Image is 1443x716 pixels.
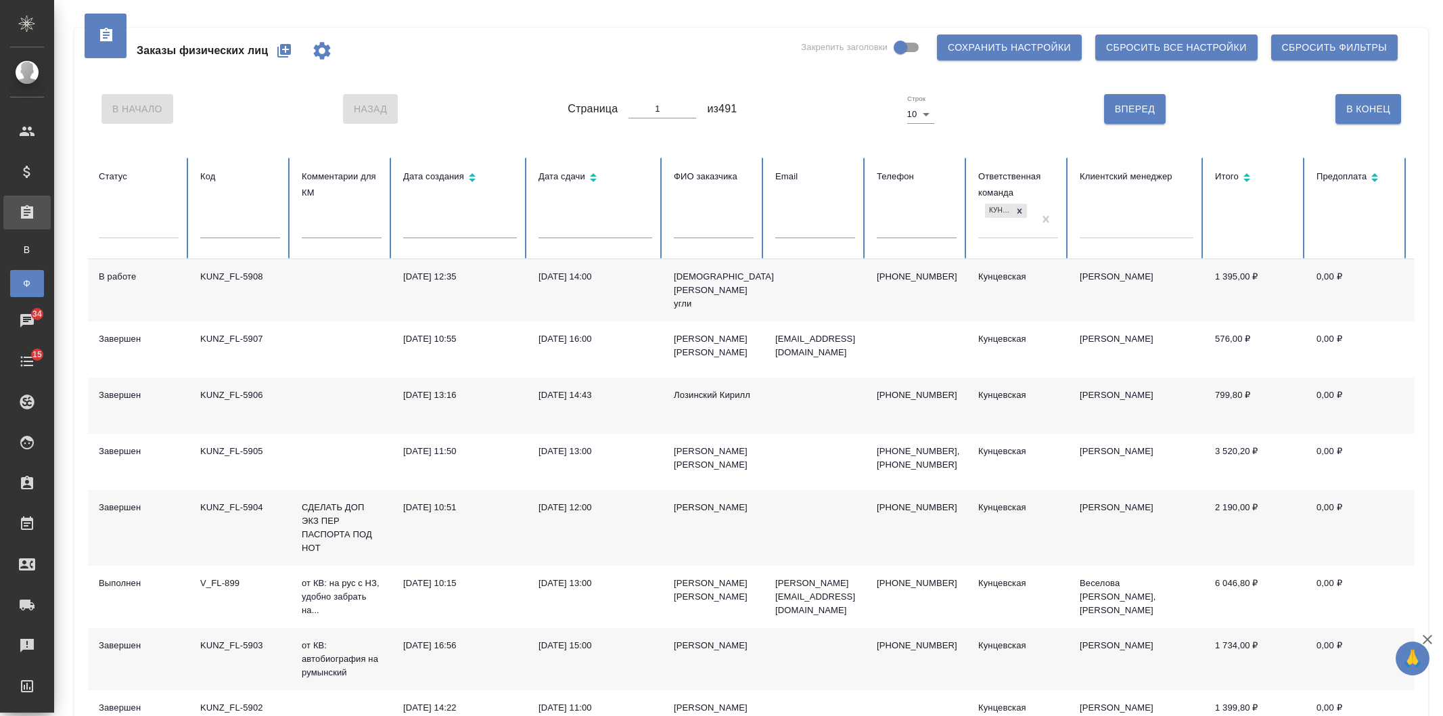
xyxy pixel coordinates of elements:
td: 576,00 ₽ [1204,321,1306,378]
div: [DATE] 16:56 [403,639,517,652]
div: Кунцевская [985,204,1012,218]
span: Закрепить заголовки [801,41,888,54]
span: Ф [17,277,37,290]
td: 799,80 ₽ [1204,378,1306,434]
div: Выполнен [99,577,179,590]
td: 1 395,00 ₽ [1204,259,1306,321]
p: [PHONE_NUMBER], [PHONE_NUMBER] [877,445,957,472]
td: 0,00 ₽ [1306,378,1407,434]
p: [PHONE_NUMBER] [877,270,957,284]
div: Статус [99,169,179,185]
p: СДЕЛАТЬ ДОП ЭКЗ ПЕР ПАСПОРТА ПОД НОТ [302,501,382,555]
div: Кунцевская [978,388,1058,402]
div: В работе [99,270,179,284]
div: Завершен [99,701,179,715]
div: [PERSON_NAME] [PERSON_NAME] [674,445,754,472]
span: Сбросить все настройки [1106,39,1247,56]
p: [PHONE_NUMBER] [877,639,957,652]
td: 0,00 ₽ [1306,566,1407,628]
button: Сохранить настройки [937,35,1082,60]
div: 10 [907,105,934,124]
div: KUNZ_FL-5904 [200,501,280,514]
div: [PERSON_NAME] [PERSON_NAME] [674,332,754,359]
div: [PERSON_NAME] [674,501,754,514]
td: 6 046,80 ₽ [1204,566,1306,628]
span: 34 [24,307,50,321]
div: Сортировка [539,169,652,188]
div: [PERSON_NAME] [PERSON_NAME] [674,577,754,604]
div: Код [200,169,280,185]
div: Сортировка [1215,169,1295,188]
span: В Конец [1346,101,1390,118]
div: [DATE] 12:35 [403,270,517,284]
div: KUNZ_FL-5906 [200,388,280,402]
span: 🙏 [1401,644,1424,673]
div: Кунцевская [978,501,1058,514]
p: [PERSON_NAME][EMAIL_ADDRESS][DOMAIN_NAME] [775,577,855,617]
div: Завершен [99,332,179,346]
div: KUNZ_FL-5907 [200,332,280,346]
button: Создать [268,35,300,67]
div: [DATE] 13:16 [403,388,517,402]
span: Заказы физических лиц [137,43,268,59]
button: Вперед [1104,94,1166,124]
div: Сортировка [1316,169,1396,188]
div: Комментарии для КМ [302,169,382,201]
div: Ответственная команда [978,169,1058,201]
p: [PHONE_NUMBER] [877,388,957,402]
div: [DATE] 14:43 [539,388,652,402]
td: Веселова [PERSON_NAME], [PERSON_NAME] [1069,566,1204,628]
div: [DEMOGRAPHIC_DATA][PERSON_NAME] угли [674,270,754,311]
div: Кунцевская [978,445,1058,458]
p: [PHONE_NUMBER] [877,577,957,590]
div: KUNZ_FL-5905 [200,445,280,458]
a: Ф [10,270,44,297]
div: [DATE] 16:00 [539,332,652,346]
span: Сбросить фильтры [1282,39,1387,56]
div: [DATE] 13:00 [539,577,652,590]
div: [DATE] 10:51 [403,501,517,514]
div: Завершен [99,388,179,402]
div: KUNZ_FL-5908 [200,270,280,284]
td: 1 734,00 ₽ [1204,628,1306,690]
span: Вперед [1115,101,1155,118]
div: [DATE] 11:00 [539,701,652,715]
button: Сбросить фильтры [1271,35,1398,60]
div: [DATE] 14:22 [403,701,517,715]
div: [DATE] 11:50 [403,445,517,458]
div: ФИО заказчика [674,169,754,185]
div: Email [775,169,855,185]
span: Сохранить настройки [948,39,1071,56]
div: V_FL-899 [200,577,280,590]
td: [PERSON_NAME] [1069,321,1204,378]
p: от КВ: автобиография на румынский [302,639,382,679]
td: 2 190,00 ₽ [1204,490,1306,566]
a: 15 [3,344,51,378]
a: В [10,236,44,263]
td: 0,00 ₽ [1306,259,1407,321]
td: 0,00 ₽ [1306,490,1407,566]
div: [PERSON_NAME] [674,701,754,715]
div: Завершен [99,639,179,652]
div: [DATE] 12:00 [539,501,652,514]
div: Кунцевская [978,577,1058,590]
div: [DATE] 15:00 [539,639,652,652]
button: Сбросить все настройки [1095,35,1258,60]
div: KUNZ_FL-5903 [200,639,280,652]
div: [DATE] 10:15 [403,577,517,590]
td: [PERSON_NAME] [1069,628,1204,690]
td: 3 520,20 ₽ [1204,434,1306,490]
span: 15 [24,348,50,361]
div: [DATE] 10:55 [403,332,517,346]
span: из 491 [707,101,737,117]
td: 0,00 ₽ [1306,321,1407,378]
div: [DATE] 13:00 [539,445,652,458]
button: 🙏 [1396,642,1429,675]
div: Телефон [877,169,957,185]
p: от КВ: на рус с НЗ, удобно забрать на... [302,577,382,617]
p: [EMAIL_ADDRESS][DOMAIN_NAME] [775,332,855,359]
span: В [17,243,37,256]
button: В Конец [1335,94,1401,124]
a: 34 [3,304,51,338]
div: Лозинский Кирилл [674,388,754,402]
